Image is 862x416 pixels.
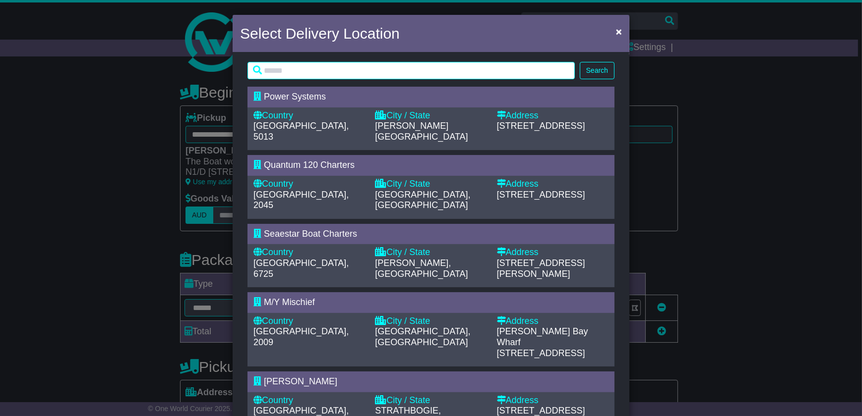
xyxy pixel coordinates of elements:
button: Search [580,62,615,79]
div: Address [497,179,609,190]
span: [GEOGRAPHIC_DATA], 2009 [253,326,349,347]
span: [STREET_ADDRESS] [497,121,585,131]
span: [STREET_ADDRESS][PERSON_NAME] [497,258,585,279]
div: Country [253,247,365,258]
div: City / State [375,395,487,406]
div: Address [497,316,609,327]
span: Seaestar Boat Charters [264,229,357,239]
div: Address [497,247,609,258]
span: [GEOGRAPHIC_DATA], [GEOGRAPHIC_DATA] [375,326,470,347]
span: Power Systems [264,92,326,102]
div: Country [253,179,365,190]
span: × [616,26,622,37]
div: City / State [375,179,487,190]
div: Country [253,316,365,327]
div: City / State [375,247,487,258]
div: Address [497,110,609,121]
span: [GEOGRAPHIC_DATA], 6725 [253,258,349,279]
button: Close [611,21,627,42]
span: [GEOGRAPHIC_DATA], 5013 [253,121,349,142]
span: M/Y Mischief [264,297,315,307]
span: [PERSON_NAME] Bay Wharf [497,326,588,347]
span: [GEOGRAPHIC_DATA], [GEOGRAPHIC_DATA] [375,190,470,210]
span: Quantum 120 Charters [264,160,355,170]
div: City / State [375,316,487,327]
span: [PERSON_NAME] [264,376,337,386]
span: [PERSON_NAME], [GEOGRAPHIC_DATA] [375,258,468,279]
div: Country [253,110,365,121]
div: Address [497,395,609,406]
span: [STREET_ADDRESS] [497,348,585,358]
h4: Select Delivery Location [240,22,400,45]
span: [GEOGRAPHIC_DATA], 2045 [253,190,349,210]
span: [STREET_ADDRESS] [497,406,585,416]
div: City / State [375,110,487,121]
span: [PERSON_NAME][GEOGRAPHIC_DATA] [375,121,468,142]
div: Country [253,395,365,406]
span: [STREET_ADDRESS] [497,190,585,200]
